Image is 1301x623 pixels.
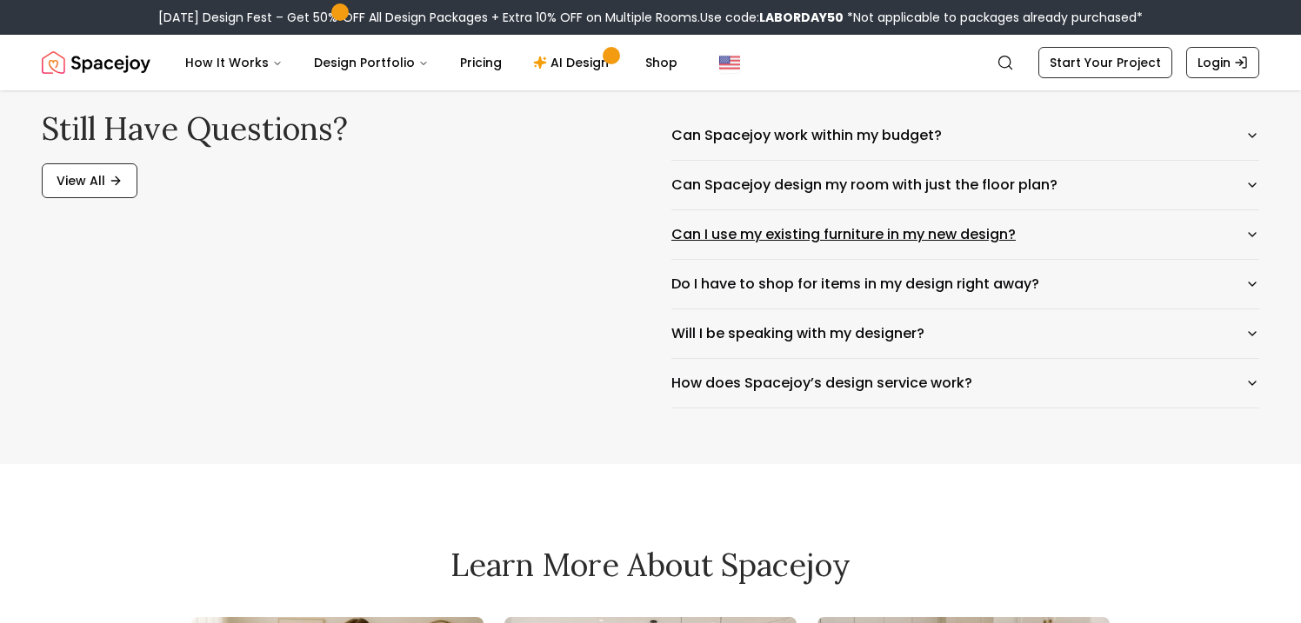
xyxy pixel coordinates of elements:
a: Shop [631,45,691,80]
a: Start Your Project [1038,47,1172,78]
button: Can Spacejoy design my room with just the floor plan? [671,161,1259,209]
a: View All [42,163,137,198]
img: United States [719,52,740,73]
h2: Learn More About Spacejoy [191,547,1110,582]
a: AI Design [519,45,628,80]
nav: Main [171,45,691,80]
b: LABORDAY50 [759,9,844,26]
h2: Still have questions? [42,111,630,146]
div: [DATE] Design Fest – Get 50% OFF All Design Packages + Extra 10% OFF on Multiple Rooms. [158,9,1143,26]
a: Pricing [446,45,516,80]
button: Will I be speaking with my designer? [671,309,1259,358]
img: Spacejoy Logo [42,45,150,80]
button: How does Spacejoy’s design service work? [671,359,1259,408]
button: Design Portfolio [300,45,443,80]
button: Do I have to shop for items in my design right away? [671,260,1259,308]
span: *Not applicable to packages already purchased* [844,9,1143,26]
button: Can Spacejoy work within my budget? [671,111,1259,160]
nav: Global [42,35,1259,90]
a: Spacejoy [42,45,150,80]
button: Can I use my existing furniture in my new design? [671,210,1259,259]
span: Use code: [700,9,844,26]
a: Login [1186,47,1259,78]
button: How It Works [171,45,297,80]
